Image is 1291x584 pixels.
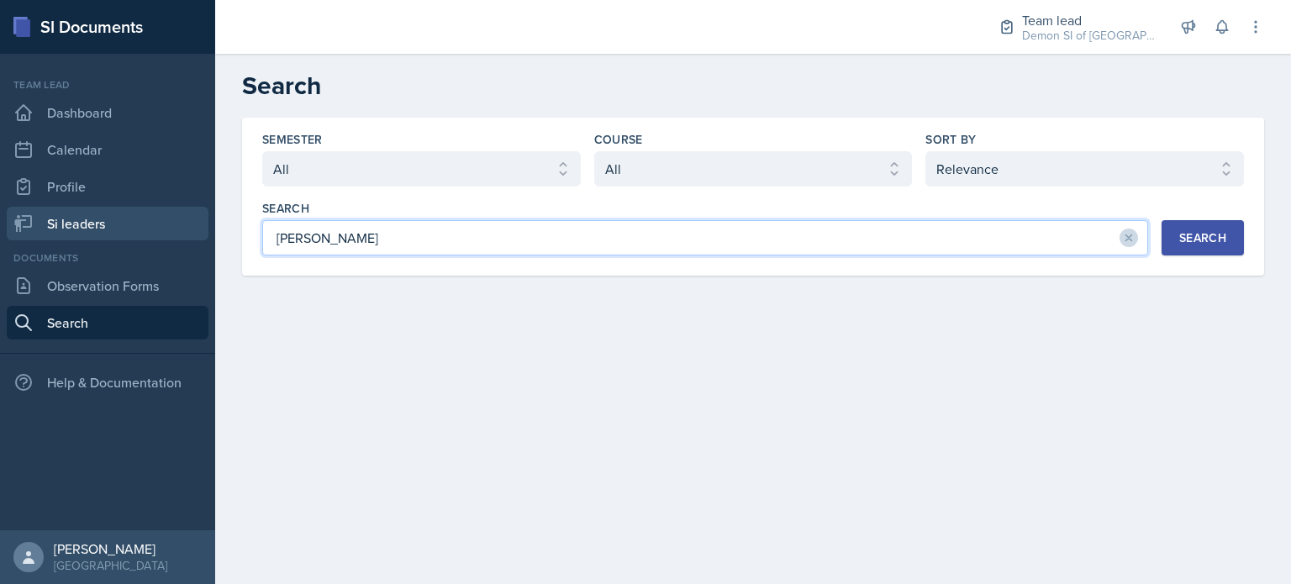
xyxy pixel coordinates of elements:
a: Profile [7,170,208,203]
a: Dashboard [7,96,208,129]
div: Demon SI of [GEOGRAPHIC_DATA] / Fall 2025 [1022,27,1157,45]
a: Calendar [7,133,208,166]
label: Semester [262,131,323,148]
div: [PERSON_NAME] [54,540,167,557]
div: Team lead [7,77,208,92]
label: Search [262,200,309,217]
div: Team lead [1022,10,1157,30]
label: Sort By [925,131,976,148]
input: Enter search phrase [262,220,1148,255]
label: Course [594,131,643,148]
h2: Search [242,71,1264,101]
button: Search [1162,220,1244,255]
div: Search [1179,231,1226,245]
div: Help & Documentation [7,366,208,399]
div: Documents [7,250,208,266]
a: Search [7,306,208,339]
a: Si leaders [7,207,208,240]
a: Observation Forms [7,269,208,303]
div: [GEOGRAPHIC_DATA] [54,557,167,574]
